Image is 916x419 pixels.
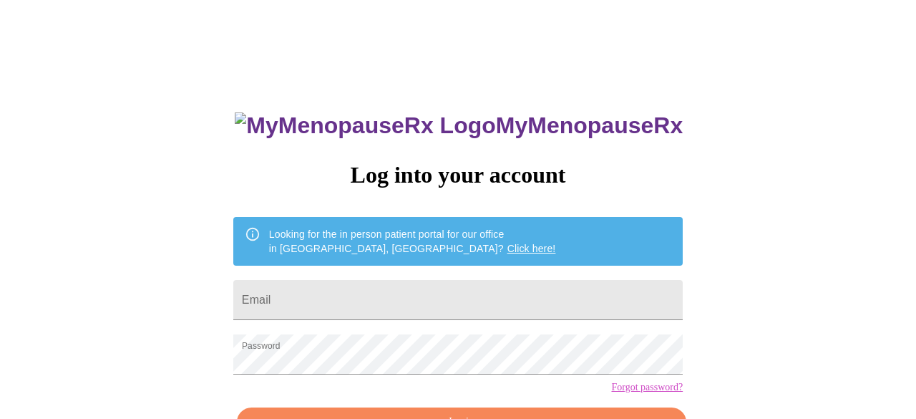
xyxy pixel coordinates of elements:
img: MyMenopauseRx Logo [235,112,495,139]
a: Forgot password? [611,382,683,393]
h3: Log into your account [233,162,683,188]
h3: MyMenopauseRx [235,112,683,139]
div: Looking for the in person patient portal for our office in [GEOGRAPHIC_DATA], [GEOGRAPHIC_DATA]? [269,221,556,261]
a: Click here! [507,243,556,254]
